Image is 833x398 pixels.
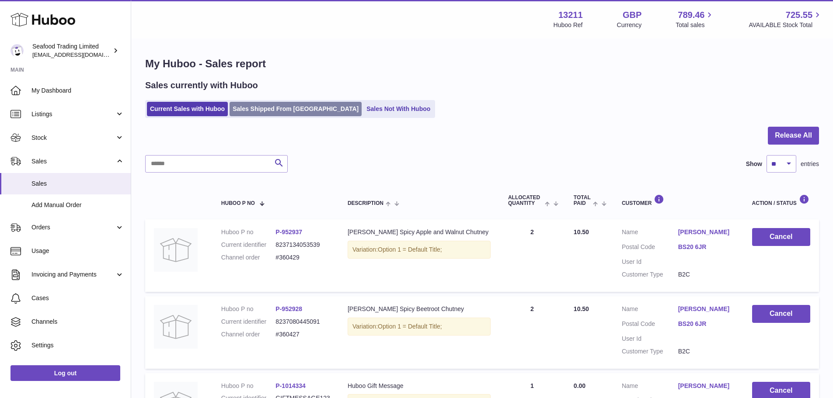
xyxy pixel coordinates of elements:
[275,305,302,312] a: P-952928
[221,382,276,390] dt: Huboo P no
[31,318,124,326] span: Channels
[275,241,330,249] dd: 8237134053539
[31,134,115,142] span: Stock
[622,305,678,315] dt: Name
[574,228,589,235] span: 10.50
[752,305,810,323] button: Cancel
[499,296,565,369] td: 2
[678,305,735,313] a: [PERSON_NAME]
[221,241,276,249] dt: Current identifier
[147,102,228,116] a: Current Sales with Huboo
[348,382,491,390] div: Huboo Gift Message
[154,305,198,349] img: no-photo.jpg
[145,80,258,91] h2: Sales currently with Huboo
[574,305,589,312] span: 10.50
[154,228,198,272] img: no-photo.jpg
[275,330,330,339] dd: #360427
[749,9,823,29] a: 725.55 AVAILABLE Stock Total
[801,160,819,168] span: entries
[676,9,714,29] a: 789.46 Total sales
[32,42,111,59] div: Seafood Trading Limited
[622,194,735,206] div: Customer
[678,243,735,251] a: BS20 6JR
[786,9,812,21] span: 725.55
[31,294,124,302] span: Cases
[31,180,124,188] span: Sales
[275,382,306,389] a: P-1014334
[348,318,491,336] div: Variation:
[622,258,678,266] dt: User Id
[348,201,383,206] span: Description
[221,228,276,236] dt: Huboo P no
[622,335,678,343] dt: User Id
[221,253,276,262] dt: Channel order
[622,270,678,279] dt: Customer Type
[31,201,124,209] span: Add Manual Order
[230,102,362,116] a: Sales Shipped From [GEOGRAPHIC_DATA]
[678,9,704,21] span: 789.46
[31,247,124,255] span: Usage
[676,21,714,29] span: Total sales
[31,341,124,350] span: Settings
[31,223,115,232] span: Orders
[363,102,433,116] a: Sales Not With Huboo
[622,382,678,392] dt: Name
[348,228,491,236] div: [PERSON_NAME] Spicy Apple and Walnut Chutney
[678,228,735,236] a: [PERSON_NAME]
[31,110,115,118] span: Listings
[574,195,591,206] span: Total paid
[221,305,276,313] dt: Huboo P no
[145,57,819,71] h1: My Huboo - Sales report
[678,270,735,279] dd: B2C
[752,194,810,206] div: Action / Status
[31,270,115,279] span: Invoicing and Payments
[10,44,24,57] img: internalAdmin-13211@internal.huboo.com
[623,9,641,21] strong: GBP
[678,347,735,356] dd: B2C
[378,246,442,253] span: Option 1 = Default Title;
[275,253,330,262] dd: #360429
[221,201,255,206] span: Huboo P no
[768,127,819,145] button: Release All
[32,51,129,58] span: [EMAIL_ADDRESS][DOMAIN_NAME]
[678,382,735,390] a: [PERSON_NAME]
[31,87,124,95] span: My Dashboard
[275,318,330,326] dd: 8237080445091
[221,330,276,339] dt: Channel order
[749,21,823,29] span: AVAILABLE Stock Total
[348,241,491,259] div: Variation:
[617,21,642,29] div: Currency
[378,323,442,330] span: Option 1 = Default Title;
[31,157,115,166] span: Sales
[348,305,491,313] div: [PERSON_NAME] Spicy Beetroot Chutney
[221,318,276,326] dt: Current identifier
[508,195,543,206] span: ALLOCATED Quantity
[574,382,586,389] span: 0.00
[275,228,302,235] a: P-952937
[746,160,762,168] label: Show
[10,365,120,381] a: Log out
[622,320,678,330] dt: Postal Code
[558,9,583,21] strong: 13211
[622,243,678,253] dt: Postal Code
[499,219,565,292] td: 2
[554,21,583,29] div: Huboo Ref
[622,347,678,356] dt: Customer Type
[678,320,735,328] a: BS20 6JR
[752,228,810,246] button: Cancel
[622,228,678,239] dt: Name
